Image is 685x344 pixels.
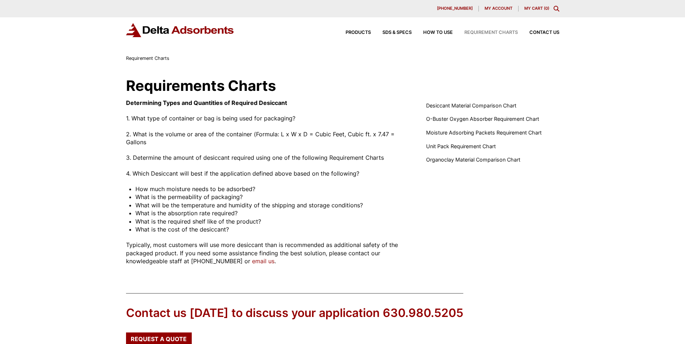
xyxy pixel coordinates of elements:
[346,30,371,35] span: Products
[135,217,409,225] li: What is the required shelf like of the product?
[126,305,463,321] div: Contact us [DATE] to discuss your application 630.980.5205
[334,30,371,35] a: Products
[431,6,479,12] a: [PHONE_NUMBER]
[518,30,559,35] a: Contact Us
[437,6,473,10] span: [PHONE_NUMBER]
[426,129,542,137] a: Moisture Adsorbing Packets Requirement Chart
[252,257,274,265] a: email us
[131,336,187,342] span: Request a Quote
[126,79,559,93] h1: Requirements Charts
[524,6,549,11] a: My Cart (0)
[412,30,453,35] a: How to Use
[126,130,409,146] p: 2. What is the volume or area of the container (Formula: L x W x D = Cubic Feet, Cubic ft. x 7.47...
[426,142,496,150] a: Unit Pack Requirement Chart
[126,154,409,162] p: 3. Determine the amount of desiccant required using one of the following Requirement Charts
[135,193,409,201] li: What is the permeability of packaging?
[135,225,409,233] li: What is the cost of the desiccant?
[371,30,412,35] a: SDS & SPECS
[485,6,512,10] span: My account
[135,185,409,193] li: How much moisture needs to be adsorbed?
[479,6,519,12] a: My account
[135,201,409,209] li: What will be the temperature and humidity of the shipping and storage conditions?
[545,6,548,11] span: 0
[126,114,409,122] p: 1. What type of container or bag is being used for packaging?
[426,115,539,123] a: O-Buster Oxygen Absorber Requirement Chart
[126,56,169,61] span: Requirement Charts
[126,169,409,177] p: 4. Which Desiccant will best if the application defined above based on the following?
[529,30,559,35] span: Contact Us
[453,30,518,35] a: Requirement Charts
[426,102,516,110] a: Desiccant Material Comparison Chart
[126,23,234,37] img: Delta Adsorbents
[423,30,453,35] span: How to Use
[426,156,520,164] a: Organoclay Material Comparison Chart
[464,30,518,35] span: Requirement Charts
[126,99,287,106] strong: Determining Types and Quantities of Required Desiccant
[382,30,412,35] span: SDS & SPECS
[135,209,409,217] li: What is the absorption rate required?
[126,241,409,265] p: Typically, most customers will use more desiccant than is recommended as additional safety of the...
[554,6,559,12] div: Toggle Modal Content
